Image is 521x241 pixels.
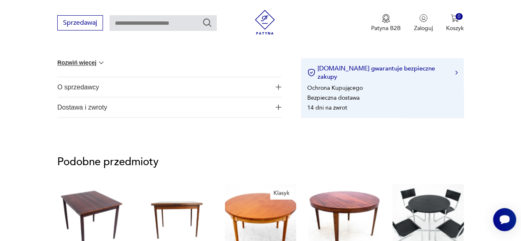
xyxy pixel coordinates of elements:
[446,24,464,32] p: Koszyk
[493,208,516,231] iframe: Smartsupp widget button
[307,68,315,77] img: Ikona certyfikatu
[276,104,281,110] img: Ikona plusa
[414,14,433,32] button: Zaloguj
[446,14,464,32] button: 0Koszyk
[252,10,277,35] img: Patyna - sklep z meblami i dekoracjami vintage
[451,14,459,22] img: Ikona koszyka
[371,14,401,32] button: Patyna B2B
[97,58,105,67] img: chevron down
[57,97,270,117] span: Dostawa i zwroty
[456,13,463,20] div: 0
[307,84,363,91] li: Ochrona Kupującego
[57,157,464,167] p: Podobne przedmioty
[57,77,270,97] span: O sprzedawcy
[414,24,433,32] p: Zaloguj
[57,97,281,117] button: Ikona plusaDostawa i zwroty
[276,84,281,90] img: Ikona plusa
[57,77,281,97] button: Ikona plusaO sprzedawcy
[57,21,103,26] a: Sprzedawaj
[419,14,428,22] img: Ikonka użytkownika
[57,41,107,49] b: Kraj pochodzenia :
[57,58,105,67] button: Rozwiń więcej
[371,14,401,32] a: Ikona medaluPatyna B2B
[455,70,458,75] img: Ikona strzałki w prawo
[307,64,458,81] button: [DOMAIN_NAME] gwarantuje bezpieczne zakupy
[307,103,347,111] li: 14 dni na zwrot
[382,14,390,23] img: Ikona medalu
[307,94,360,101] li: Bezpieczna dostawa
[57,15,103,30] button: Sprzedawaj
[371,24,401,32] p: Patyna B2B
[202,18,212,28] button: Szukaj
